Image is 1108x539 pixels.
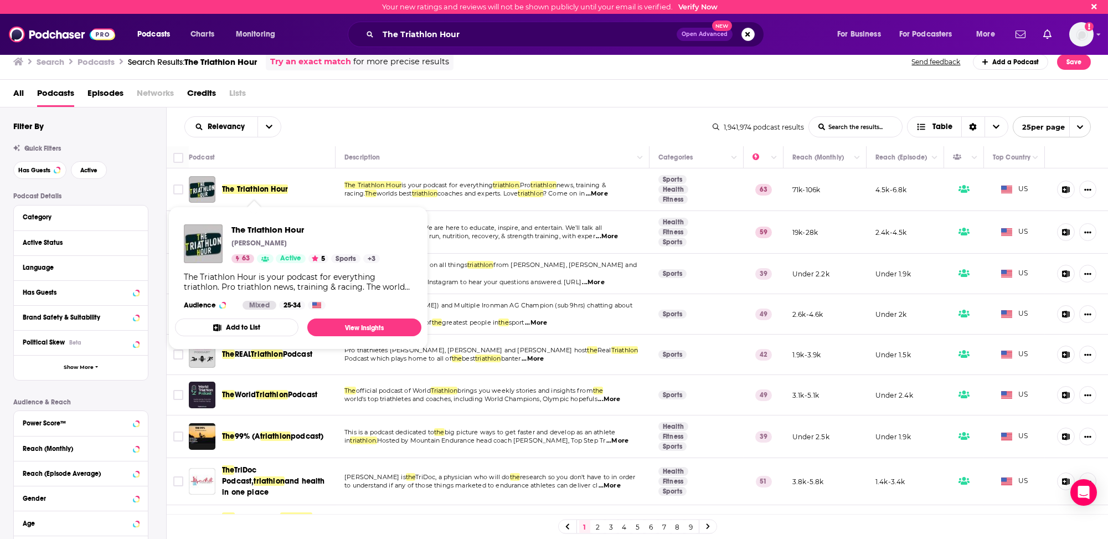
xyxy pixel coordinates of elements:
[1001,309,1028,320] span: US
[875,432,911,442] p: Under 1.9k
[755,389,772,401] p: 49
[1001,227,1028,238] span: US
[356,387,431,394] span: official podcast of World
[1079,305,1096,323] button: Show More Button
[1085,22,1094,31] svg: Email not verified
[173,390,183,400] span: Toggle select row
[587,346,597,354] span: the
[189,423,215,450] img: The 99% (A triathlon podcast)
[658,422,688,431] a: Health
[189,176,215,203] img: The Triathlon Hour
[678,3,718,11] a: Verify Now
[520,473,636,481] span: research so you don't have to in order
[37,84,74,107] a: Podcasts
[288,390,317,399] span: Podcast
[23,213,132,221] div: Category
[1079,386,1096,404] button: Show More Button
[130,25,184,43] button: open menu
[968,151,981,165] button: Column Actions
[350,437,377,444] span: triathlon.
[467,261,493,269] span: triathlon
[646,520,657,533] a: 6
[378,25,677,43] input: Search podcasts, credits, & more...
[434,428,445,436] span: the
[928,151,941,165] button: Column Actions
[173,476,183,486] span: Toggle select row
[344,301,632,318] span: Elite coach ([PERSON_NAME]) and Multiple Ironman AG Champion (sub 9hrs) chatting about all
[756,476,772,487] p: 51
[1079,473,1096,490] button: Show More Button
[23,419,130,427] div: Power Score™
[78,57,115,67] h3: Podcasts
[231,224,380,235] a: The Triathlon Hour
[344,395,597,403] span: world's top triathletes and coaches, including World Champions, Olympic hopefuls
[1079,181,1096,198] button: Show More Button
[619,520,630,533] a: 4
[875,350,911,360] p: Under 1.5k
[412,189,438,197] span: triathlon
[1079,223,1096,241] button: Show More Button
[518,189,543,197] span: triathlon
[242,253,250,264] span: 63
[257,117,281,137] button: open menu
[1070,479,1097,506] div: Open Intercom Messenger
[961,117,985,137] div: Sort Direction
[755,227,772,238] p: 59
[71,161,107,179] button: Active
[80,167,97,173] span: Active
[1039,25,1056,44] a: Show notifications dropdown
[23,491,139,505] button: Gender
[222,390,235,399] span: The
[353,55,449,68] span: for more precise results
[190,27,214,42] span: Charts
[344,387,356,394] span: The
[23,338,65,346] span: Political Skew
[291,432,323,441] span: podcast)
[184,224,223,263] img: The Triathlon Hour
[344,346,587,354] span: Pro triathletes [PERSON_NAME], [PERSON_NAME] and [PERSON_NAME] host
[1001,184,1028,195] span: US
[270,55,351,68] a: Try an exact match
[682,32,728,37] span: Open Advanced
[658,238,687,247] a: Sports
[672,520,683,533] a: 8
[437,189,518,197] span: coaches and experts. Love
[755,309,772,320] p: 49
[892,25,968,43] button: open menu
[792,477,824,486] p: 3.8k-5.8k
[189,382,215,408] img: The World Triathlon Podcast
[208,123,249,131] span: Relevancy
[1079,428,1096,445] button: Show More Button
[229,84,246,107] span: Lists
[792,228,818,237] p: 19k-28k
[968,25,1009,43] button: open menu
[256,390,288,399] span: Triathlon
[23,466,139,480] button: Reach (Episode Average)
[658,195,688,204] a: Fitness
[23,289,130,296] div: Has Guests
[432,319,442,326] span: the
[586,189,608,198] span: ...More
[579,520,590,533] a: 1
[597,346,611,354] span: Real
[344,355,452,362] span: Podcast which plays home to all of
[712,20,732,31] span: New
[556,181,606,189] span: news, training &
[13,84,24,107] a: All
[344,428,434,436] span: This is a podcast dedicated to
[875,151,927,164] div: Reach (Episode)
[851,151,864,165] button: Column Actions
[658,151,693,164] div: Categories
[792,432,829,442] p: Under 2.5k
[222,184,288,194] span: The Triathlon Hour
[222,431,323,442] a: The99% (Atriathlonpodcast)
[520,181,531,189] span: Pro
[308,254,328,263] button: 5
[658,218,688,227] a: Health
[222,512,235,522] span: The
[279,301,305,310] div: 25-34
[457,387,592,394] span: brings you weekly stories and insights from
[344,437,350,444] span: in
[9,24,115,45] img: Podchaser - Follow, Share and Rate Podcasts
